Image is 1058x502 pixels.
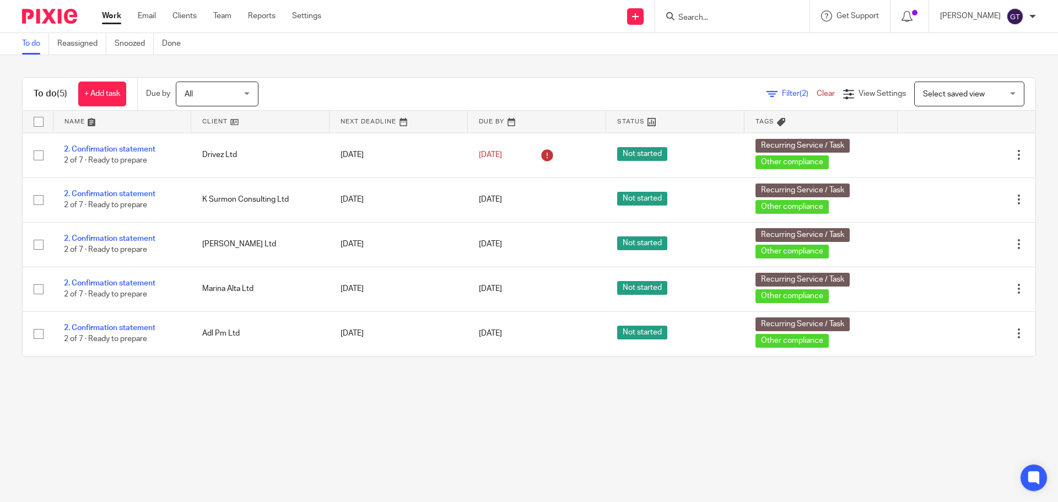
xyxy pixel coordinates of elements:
a: Team [213,10,231,21]
a: 2. Confirmation statement [64,190,155,198]
a: + Add task [78,82,126,106]
span: Not started [617,326,667,339]
span: Recurring Service / Task [755,273,850,287]
span: Not started [617,147,667,161]
h1: To do [34,88,67,100]
span: [DATE] [479,196,502,203]
a: 2. Confirmation statement [64,235,155,242]
a: Snoozed [115,33,154,55]
td: Marina Alta Ltd [191,267,330,311]
a: Work [102,10,121,21]
td: K Surmon Consulting Ltd [191,177,330,222]
td: [DATE] [330,311,468,356]
td: [DATE] [330,133,468,177]
td: [DATE] [330,177,468,222]
span: [DATE] [479,330,502,337]
span: View Settings [859,90,906,98]
span: Not started [617,281,667,295]
span: (2) [800,90,808,98]
span: Tags [755,118,774,125]
span: Other compliance [755,334,829,348]
a: Clear [817,90,835,98]
a: To do [22,33,49,55]
span: Other compliance [755,289,829,303]
span: Recurring Service / Task [755,228,850,242]
span: [DATE] [479,285,502,293]
input: Search [677,13,776,23]
a: Settings [292,10,321,21]
span: Select saved view [923,90,985,98]
span: (5) [57,89,67,98]
a: Clients [172,10,197,21]
img: Pixie [22,9,77,24]
span: [DATE] [479,151,502,159]
span: Other compliance [755,200,829,214]
span: Recurring Service / Task [755,183,850,197]
span: 2 of 7 · Ready to prepare [64,291,147,299]
span: Other compliance [755,245,829,258]
span: [DATE] [479,240,502,248]
a: Reports [248,10,276,21]
span: 2 of 7 · Ready to prepare [64,246,147,254]
span: 2 of 7 · Ready to prepare [64,157,147,165]
td: [PERSON_NAME] Ltd [191,222,330,267]
a: Email [138,10,156,21]
span: 2 of 7 · Ready to prepare [64,336,147,343]
td: [DATE] [330,222,468,267]
p: [PERSON_NAME] [940,10,1001,21]
td: [DATE] [330,267,468,311]
span: Not started [617,192,667,206]
p: Due by [146,88,170,99]
span: Other compliance [755,155,829,169]
span: Filter [782,90,817,98]
img: svg%3E [1006,8,1024,25]
td: Adl Pm Ltd [191,311,330,356]
span: All [185,90,193,98]
span: Get Support [836,12,879,20]
a: Done [162,33,189,55]
a: 2. Confirmation statement [64,324,155,332]
td: Drivez Ltd [191,133,330,177]
a: 2. Confirmation statement [64,145,155,153]
span: 2 of 7 · Ready to prepare [64,202,147,209]
a: 2. Confirmation statement [64,279,155,287]
a: Reassigned [57,33,106,55]
span: Recurring Service / Task [755,139,850,153]
span: Not started [617,236,667,250]
span: Recurring Service / Task [755,317,850,331]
